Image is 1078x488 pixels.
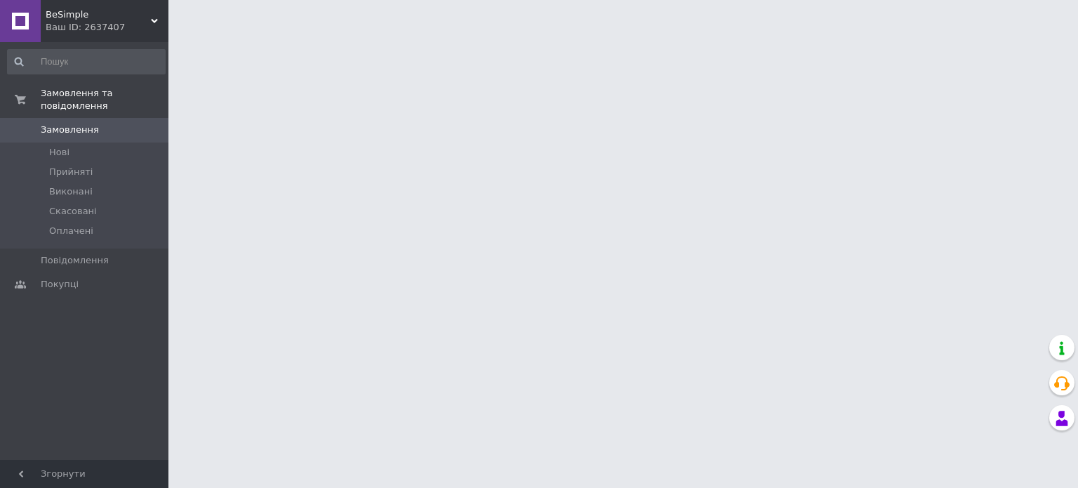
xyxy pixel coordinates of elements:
span: BeSimple [46,8,151,21]
span: Покупці [41,278,79,291]
div: Ваш ID: 2637407 [46,21,168,34]
span: Скасовані [49,205,97,218]
span: Замовлення та повідомлення [41,87,168,112]
input: Пошук [7,49,166,74]
span: Нові [49,146,69,159]
span: Виконані [49,185,93,198]
span: Повідомлення [41,254,109,267]
span: Оплачені [49,225,93,237]
span: Прийняті [49,166,93,178]
span: Замовлення [41,124,99,136]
